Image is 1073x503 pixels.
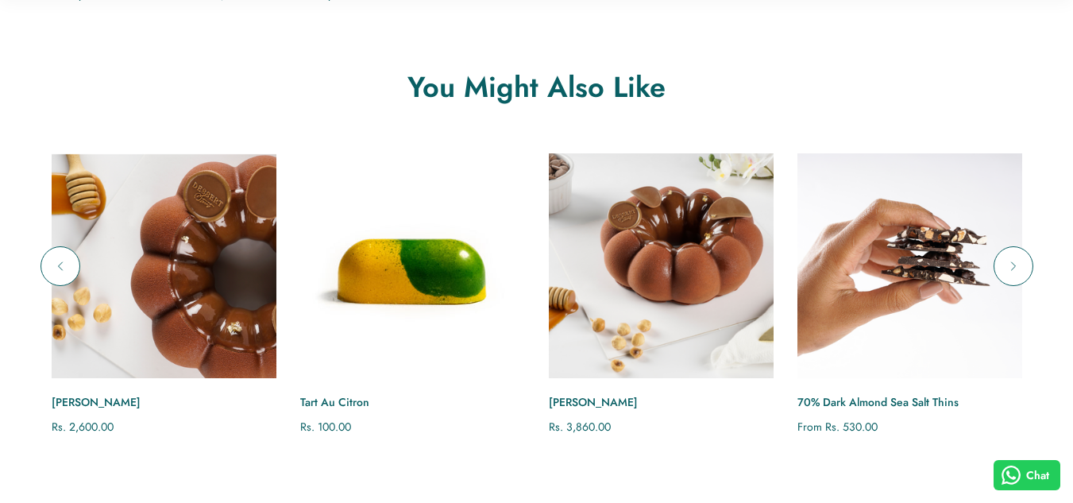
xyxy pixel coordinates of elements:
[52,419,114,435] span: Rs. 2,600.00
[300,153,525,378] a: Tart Au Citron
[1026,467,1049,484] span: Chat
[549,153,774,378] a: Nocciola Caramel
[994,246,1033,286] button: Next
[994,460,1061,490] button: Chat
[797,153,1022,378] a: 70% Dark Almond Sea Salt Thins
[52,153,276,378] a: Nocciola Caramel
[537,142,784,389] img: Nocciola Caramel
[549,394,774,411] a: [PERSON_NAME]
[300,419,351,435] span: Rs. 100.00
[797,419,878,435] span: From Rs. 530.00
[52,68,1021,106] h2: You Might Also Like
[52,394,276,411] a: [PERSON_NAME]
[549,419,611,435] span: Rs. 3,860.00
[41,246,80,286] button: Previous
[300,394,525,411] a: Tart Au Citron
[797,394,1022,411] a: 70% Dark Almond Sea Salt Thins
